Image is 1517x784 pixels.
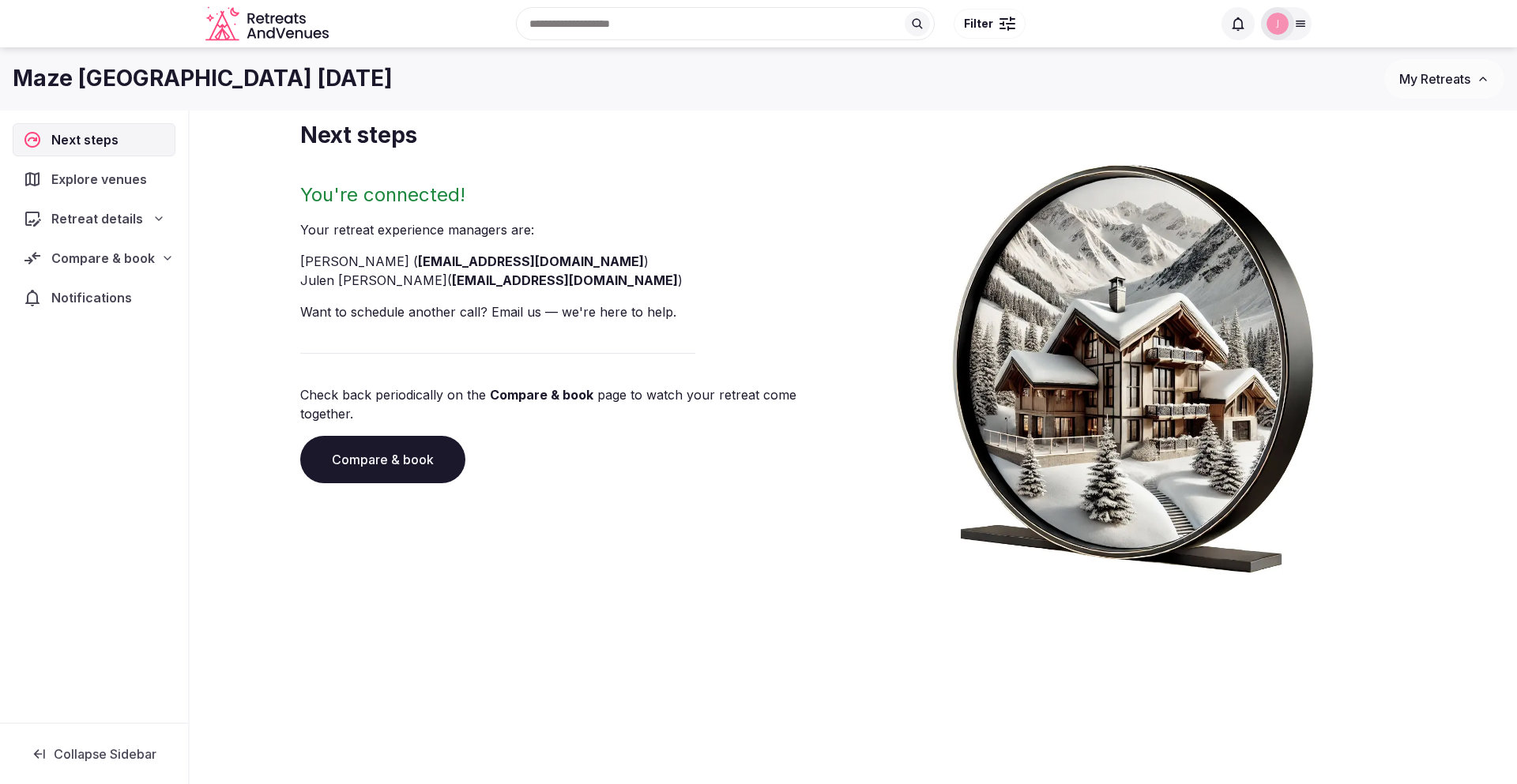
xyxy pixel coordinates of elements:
span: Filter [964,16,993,32]
span: Notifications [51,288,138,307]
span: Collapse Sidebar [54,746,156,762]
span: Next steps [51,130,125,149]
a: Visit the homepage [205,6,332,42]
p: Check back periodically on the page to watch your retreat come together. [300,385,847,423]
h1: Next steps [300,120,1406,151]
p: Want to schedule another call? Email us — we're here to help. [300,302,847,321]
li: [PERSON_NAME] ( ) [300,252,847,271]
h1: Maze [GEOGRAPHIC_DATA] [DATE] [13,63,393,94]
img: jolynn.hall [1267,13,1289,35]
a: [EMAIL_ADDRESS][DOMAIN_NAME] [418,253,644,269]
span: Explore venues [51,170,153,189]
a: Explore venues [13,163,175,196]
button: Filter [954,9,1026,39]
a: Next steps [13,123,175,156]
a: Compare & book [490,387,593,403]
span: Retreat details [51,209,143,228]
svg: Retreats and Venues company logo [205,6,332,42]
img: Winter chalet retreat in picture frame [923,151,1343,573]
span: Compare & book [51,249,155,268]
span: My Retreats [1399,71,1470,87]
button: My Retreats [1384,59,1504,99]
li: Julen [PERSON_NAME] ( ) [300,271,847,290]
p: Your retreat experience manager s are : [300,220,847,239]
a: [EMAIL_ADDRESS][DOMAIN_NAME] [452,272,678,288]
button: Collapse Sidebar [13,737,175,771]
h2: You're connected! [300,182,847,208]
a: Notifications [13,281,175,314]
a: Compare & book [300,436,465,483]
